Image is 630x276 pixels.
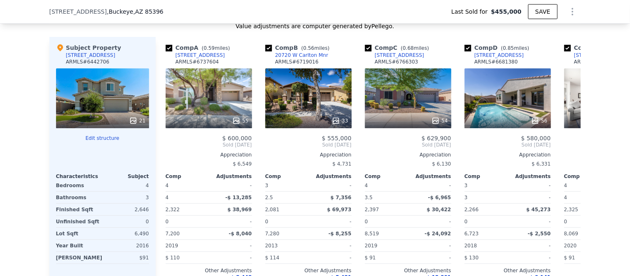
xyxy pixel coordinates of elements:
div: - [510,180,551,191]
span: Sold [DATE] [265,142,352,148]
span: Sold [DATE] [166,142,252,148]
div: Other Adjustments [365,267,451,274]
div: 56 [531,117,547,125]
div: - [310,252,352,264]
div: [STREET_ADDRESS] [574,52,624,59]
div: - [410,252,451,264]
div: Appreciation [166,151,252,158]
span: $ 6,331 [532,161,551,167]
div: 54 [431,117,448,125]
div: 3.5 [365,192,407,203]
div: 2,646 [104,204,149,215]
div: Comp C [365,44,433,52]
div: ARMLS # 6681380 [475,59,518,65]
div: - [211,180,252,191]
span: 2,325 [564,207,579,212]
div: Comp E [564,44,629,52]
div: 6,490 [104,228,149,239]
div: Characteristics [56,173,103,180]
span: ( miles) [298,45,333,51]
span: $ 130 [465,255,479,261]
div: 33 [332,117,348,125]
span: -$ 13,285 [226,195,252,200]
div: Other Adjustments [265,267,352,274]
span: $ 629,900 [422,135,451,142]
span: [STREET_ADDRESS] [49,7,107,16]
div: Comp B [265,44,333,52]
div: 2018 [465,240,506,252]
div: ARMLS # 6737604 [176,59,219,65]
span: $ 600,000 [222,135,252,142]
span: ( miles) [199,45,233,51]
div: Appreciation [265,151,352,158]
div: Unfinished Sqft [56,216,101,227]
div: - [310,180,352,191]
div: [STREET_ADDRESS] [176,52,225,59]
div: - [211,216,252,227]
div: Adjustments [408,173,451,180]
div: - [410,240,451,252]
div: [STREET_ADDRESS] [66,52,115,59]
div: 4 [104,180,149,191]
div: - [310,216,352,227]
span: 4 [166,183,169,188]
span: -$ 2,550 [528,231,551,237]
div: - [510,216,551,227]
span: Last Sold for [451,7,491,16]
div: [STREET_ADDRESS] [475,52,524,59]
span: 8,069 [564,231,579,237]
div: 21 [129,117,145,125]
div: 0 [104,216,149,227]
a: [STREET_ADDRESS] [564,52,624,59]
span: $455,000 [491,7,522,16]
div: 2019 [166,240,207,252]
span: 4 [564,183,568,188]
div: Comp D [465,44,533,52]
span: 0 [166,219,169,225]
span: $ 114 [265,255,279,261]
span: -$ 8,040 [229,231,252,237]
span: $ 30,422 [427,207,451,212]
span: 7,280 [265,231,279,237]
div: - [410,216,451,227]
div: $91 [105,252,149,264]
span: 7,200 [166,231,180,237]
a: [STREET_ADDRESS] [166,52,225,59]
div: Subject Property [56,44,121,52]
span: $ 45,273 [527,207,551,212]
div: Comp [564,173,608,180]
span: 8,519 [365,231,379,237]
div: Comp [166,173,209,180]
div: Finished Sqft [56,204,101,215]
span: , AZ 85396 [133,8,164,15]
div: 55 [232,117,248,125]
span: -$ 8,255 [328,231,351,237]
span: $ 6,130 [432,161,451,167]
span: $ 6,549 [233,161,252,167]
div: 4 [166,192,207,203]
span: 4 [365,183,368,188]
a: 20720 W Carlton Mnr [265,52,328,59]
div: Adjustments [508,173,551,180]
div: - [211,240,252,252]
div: Adjustments [209,173,252,180]
span: $ 110 [166,255,180,261]
span: , Buckeye [107,7,163,16]
div: - [510,240,551,252]
div: Appreciation [465,151,551,158]
div: ARMLS # 6766303 [375,59,419,65]
div: [PERSON_NAME] [56,252,103,264]
div: - [211,252,252,264]
span: 2,081 [265,207,279,212]
div: - [510,252,551,264]
div: - [510,192,551,203]
div: - [410,180,451,191]
div: Comp [365,173,408,180]
button: Show Options [564,3,581,20]
span: 0 [564,219,568,225]
span: 0.59 [204,45,215,51]
div: 3 [465,192,506,203]
span: $ 38,969 [228,207,252,212]
span: ( miles) [498,45,533,51]
span: $ 7,356 [331,195,351,200]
